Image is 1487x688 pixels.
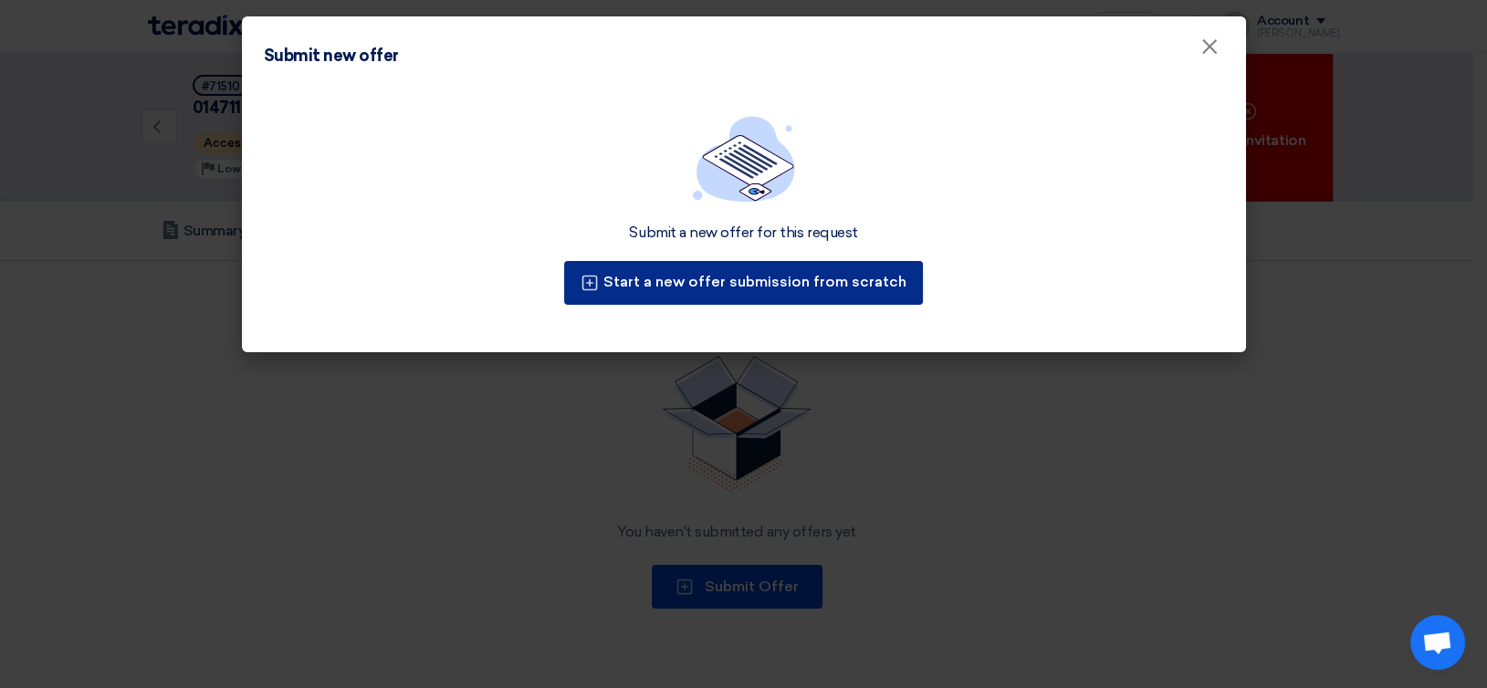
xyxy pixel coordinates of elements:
[629,224,857,243] div: Submit a new offer for this request
[1200,33,1219,69] span: ×
[264,44,399,68] div: Submit new offer
[1186,29,1233,66] button: Close
[693,116,795,202] img: empty_state_list.svg
[564,261,923,305] button: Start a new offer submission from scratch
[1410,615,1465,670] div: Open chat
